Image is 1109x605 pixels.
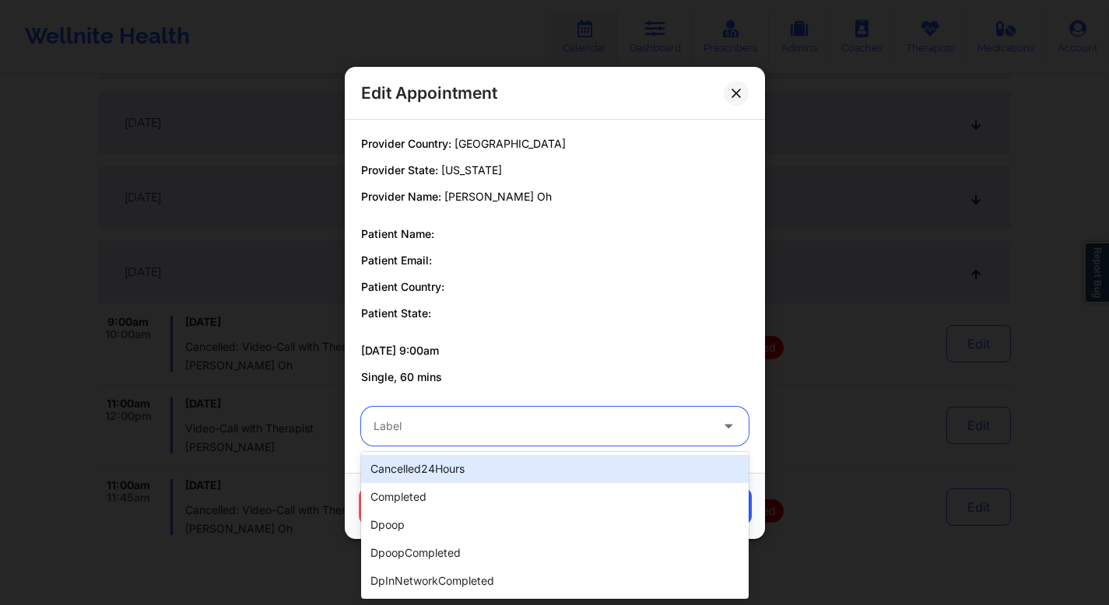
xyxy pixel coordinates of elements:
div: dpInNetworkCompleted [361,567,749,595]
p: Provider Country: [361,136,749,152]
p: [DATE] 9:00am [361,343,749,358]
div: dpoop [361,511,749,539]
div: dpoopCompleted [361,539,749,567]
div: cancelled24Hours [361,455,749,483]
button: Cancel Appointment [358,488,519,525]
h2: Edit Appointment [361,82,497,103]
p: Provider Name: [361,189,749,205]
span: [PERSON_NAME] Oh [444,190,552,203]
p: Provider State: [361,163,749,178]
button: Save Changes [625,488,751,525]
p: Patient Country: [361,279,749,295]
div: completed [361,483,749,511]
p: Patient Name: [361,226,749,242]
span: [US_STATE] [441,163,502,177]
p: Single, 60 mins [361,369,749,385]
p: Patient Email: [361,253,749,268]
span: [GEOGRAPHIC_DATA] [454,137,566,150]
p: Patient State: [361,306,749,321]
